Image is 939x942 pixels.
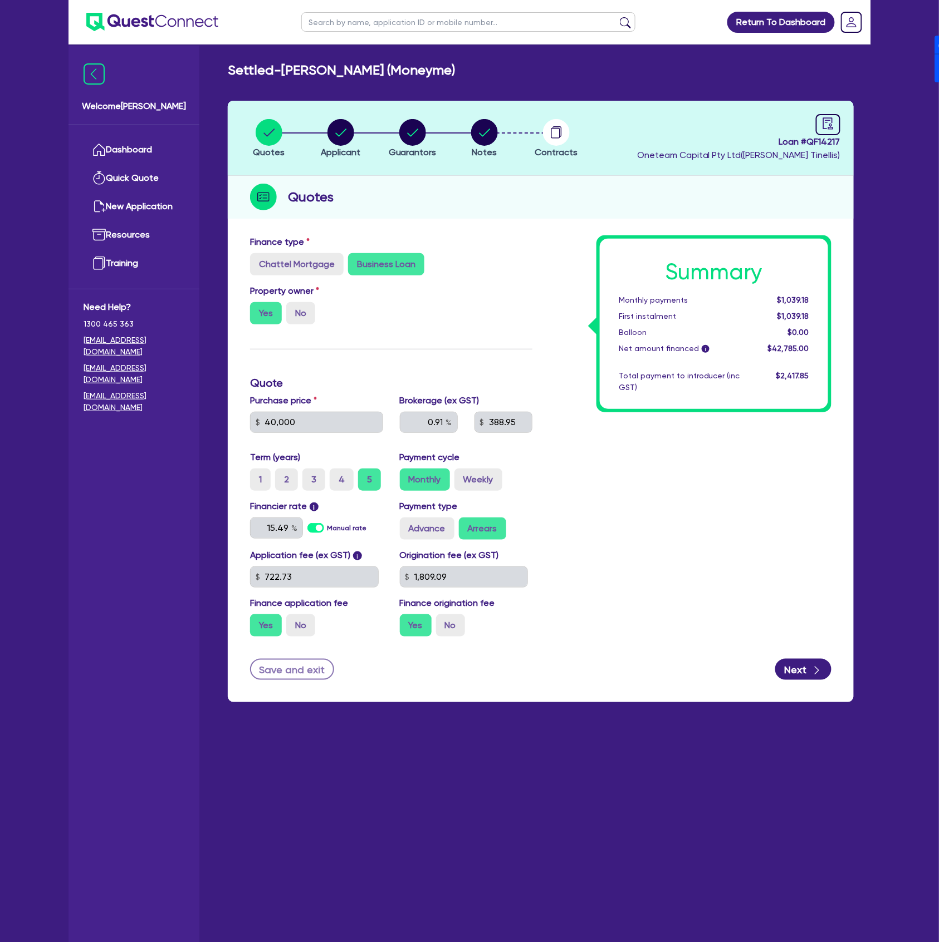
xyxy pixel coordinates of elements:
[82,100,186,113] span: Welcome [PERSON_NAME]
[250,235,310,249] label: Finance type
[84,249,184,278] a: Training
[436,614,465,637] label: No
[286,614,315,637] label: No
[400,596,495,610] label: Finance origination fee
[610,294,749,306] div: Monthly payments
[288,187,334,207] h2: Quotes
[837,8,866,37] a: Dropdown toggle
[777,312,809,320] span: $1,039.18
[250,253,344,275] label: Chattel Mortgage
[459,517,506,540] label: Arrears
[816,114,840,135] a: audit
[400,394,480,407] label: Brokerage (ex GST)
[84,334,184,358] a: [EMAIL_ADDRESS][DOMAIN_NAME]
[310,502,319,511] span: i
[610,327,749,338] div: Balloon
[389,147,437,157] span: Guarantors
[400,500,458,513] label: Payment type
[301,12,635,32] input: Search by name, application ID or mobile number...
[400,614,432,637] label: Yes
[86,13,218,31] img: quest-connect-logo-blue
[92,171,106,185] img: quick-quote
[84,390,184,413] a: [EMAIL_ADDRESS][DOMAIN_NAME]
[637,135,840,149] span: Loan # QF14217
[535,119,579,160] button: Contracts
[768,344,809,353] span: $42,785.00
[471,119,498,160] button: Notes
[320,119,361,160] button: Applicant
[275,468,298,491] label: 2
[92,228,106,241] img: resources
[400,451,460,464] label: Payment cycle
[400,517,454,540] label: Advance
[84,193,184,221] a: New Application
[84,164,184,193] a: Quick Quote
[619,259,809,285] h1: Summary
[250,302,282,324] label: Yes
[637,150,840,160] span: Oneteam Capital Pty Ltd ( [PERSON_NAME] Tinellis )
[822,117,834,130] span: audit
[253,147,285,157] span: Quotes
[84,318,184,330] span: 1300 465 363
[610,343,749,354] div: Net amount financed
[250,500,319,513] label: Financier rate
[610,370,749,393] div: Total payment to introducer (inc GST)
[84,300,184,314] span: Need Help?
[250,451,300,464] label: Term (years)
[92,257,106,270] img: training
[610,310,749,322] div: First instalment
[250,184,277,210] img: step-icon
[250,468,271,491] label: 1
[400,468,450,491] label: Monthly
[250,549,350,562] label: Application fee (ex GST)
[777,295,809,304] span: $1,039.18
[92,200,106,213] img: new-application
[228,62,455,78] h2: Settled - [PERSON_NAME] (Moneyme)
[321,147,360,157] span: Applicant
[348,253,424,275] label: Business Loan
[454,468,502,491] label: Weekly
[775,659,832,680] button: Next
[84,63,105,85] img: icon-menu-close
[472,147,497,157] span: Notes
[250,284,319,298] label: Property owner
[302,468,325,491] label: 3
[400,549,499,562] label: Origination fee (ex GST)
[358,468,381,491] label: 5
[250,596,348,610] label: Finance application fee
[84,221,184,249] a: Resources
[250,376,532,389] h3: Quote
[286,302,315,324] label: No
[535,147,578,157] span: Contracts
[250,614,282,637] label: Yes
[702,345,710,353] span: i
[84,136,184,164] a: Dashboard
[252,119,285,160] button: Quotes
[353,551,362,560] span: i
[330,468,354,491] label: 4
[776,371,809,380] span: $2,417.85
[788,328,809,337] span: $0.00
[327,523,367,533] label: Manual rate
[388,119,437,160] button: Guarantors
[727,12,835,33] a: Return To Dashboard
[84,362,184,386] a: [EMAIL_ADDRESS][DOMAIN_NAME]
[250,659,334,680] button: Save and exit
[250,394,317,407] label: Purchase price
